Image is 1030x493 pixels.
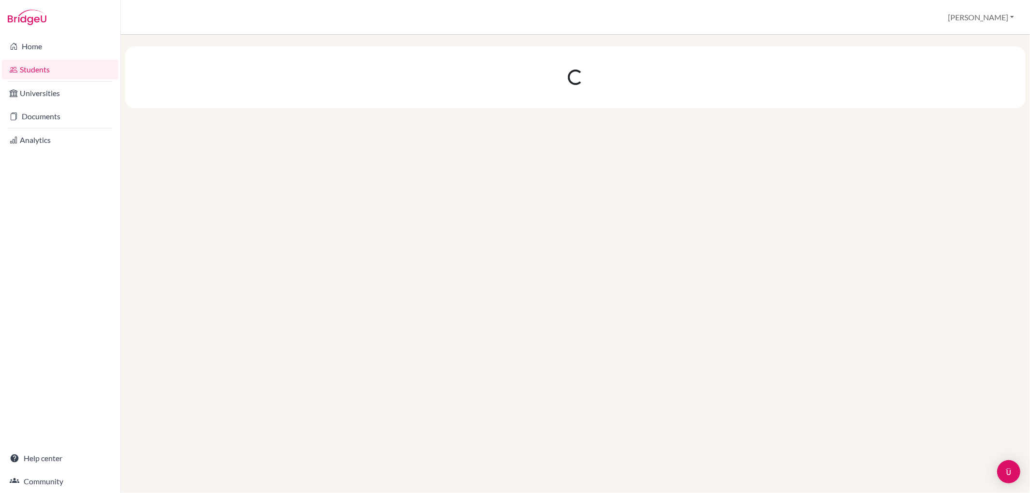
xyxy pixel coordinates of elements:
a: Students [2,60,118,79]
a: Community [2,472,118,491]
a: Documents [2,107,118,126]
button: [PERSON_NAME] [944,8,1018,27]
div: Open Intercom Messenger [997,460,1020,483]
img: Bridge-U [8,10,46,25]
a: Analytics [2,130,118,150]
a: Home [2,37,118,56]
a: Universities [2,84,118,103]
a: Help center [2,449,118,468]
